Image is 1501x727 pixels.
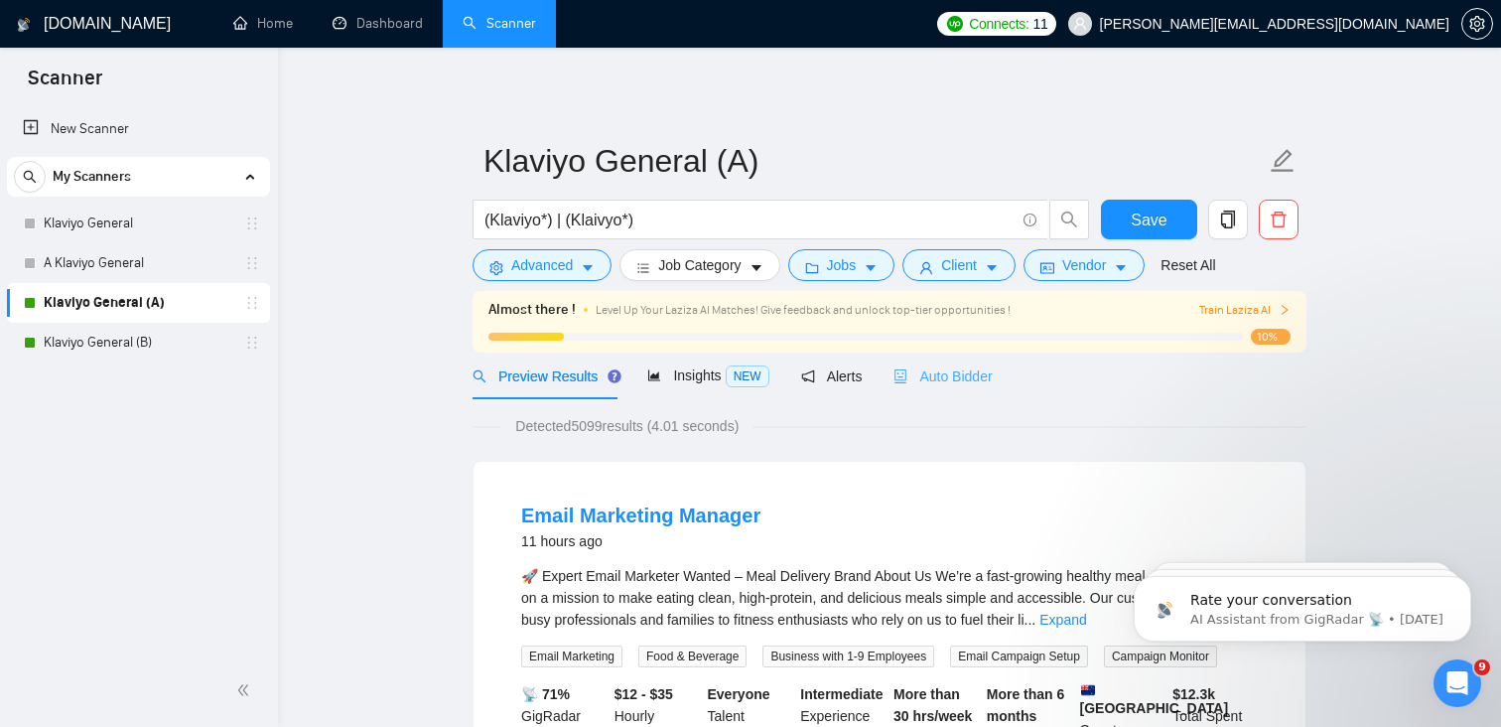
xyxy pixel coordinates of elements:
span: setting [489,260,503,275]
span: robot [893,369,907,383]
div: 🔠 GigRadar Search Syntax: Query Operators for Optimized Job Searches [41,488,333,529]
button: copy [1208,200,1248,239]
span: Preview Results [473,368,615,384]
img: logo [40,38,71,70]
button: folderJobscaret-down [788,249,895,281]
button: delete [1259,200,1298,239]
span: holder [244,295,260,311]
a: setting [1461,16,1493,32]
li: My Scanners [7,157,270,363]
span: Insights [647,367,768,383]
a: Email Marketing Manager [521,505,760,526]
span: Email Campaign Setup [950,646,1088,667]
span: 11 [1033,13,1048,35]
span: Food & Beverage [638,646,747,667]
b: [GEOGRAPHIC_DATA] [1080,683,1229,716]
span: bars [636,260,650,275]
div: Tooltip anchor [606,367,623,385]
span: 10% [1251,329,1291,345]
b: Everyone [708,686,770,702]
a: Klaviyo General [44,204,232,243]
span: holder [244,255,260,271]
span: holder [244,335,260,351]
div: ✅ How To: Connect your agency to [DOMAIN_NAME] [41,430,333,472]
iframe: To enrich screen reader interactions, please activate Accessibility in Grammarly extension settings [1433,659,1481,707]
b: More than 6 months [987,686,1065,724]
span: Job Category [658,254,741,276]
p: Hi [PERSON_NAME][EMAIL_ADDRESS][DOMAIN_NAME] 👋 [40,141,357,242]
span: user [1073,17,1087,31]
li: New Scanner [7,109,270,149]
a: A Klaviyo General [44,243,232,283]
span: Home [44,594,88,608]
input: Scanner name... [483,136,1266,186]
button: Help [265,544,397,624]
img: upwork-logo.png [947,16,963,32]
div: Ask a question [20,301,377,356]
button: Search for help [29,374,368,414]
span: Auto Bidder [893,368,992,384]
iframe: Intercom notifications message [1104,534,1501,673]
span: info-circle [1023,214,1036,226]
span: copy [1209,211,1247,228]
b: Intermediate [800,686,883,702]
a: New Scanner [23,109,254,149]
span: search [473,369,486,383]
button: search [14,161,46,193]
div: Close [341,32,377,68]
span: Save [1131,208,1166,232]
span: Detected 5099 results (4.01 seconds) [501,415,752,437]
a: homeHome [233,15,293,32]
span: Scanner [12,64,118,105]
span: edit [1270,148,1296,174]
button: settingAdvancedcaret-down [473,249,612,281]
span: Search for help [41,384,161,405]
span: user [919,260,933,275]
b: $12 - $35 [614,686,673,702]
span: caret-down [581,260,595,275]
span: Help [315,594,346,608]
button: setting [1461,8,1493,40]
div: Ask a question [41,318,333,339]
span: caret-down [1114,260,1128,275]
b: 📡 71% [521,686,570,702]
p: How can we help? [40,242,357,276]
span: area-chart [647,368,661,382]
div: 🔠 GigRadar Search Syntax: Query Operators for Optimized Job Searches [29,480,368,537]
span: caret-down [985,260,999,275]
span: Alerts [801,368,863,384]
button: barsJob Categorycaret-down [619,249,779,281]
span: ... [1024,612,1036,628]
button: userClientcaret-down [902,249,1016,281]
span: notification [801,369,815,383]
span: folder [805,260,819,275]
span: Connects: [969,13,1028,35]
img: Profile image for Nazar [288,32,328,72]
span: double-left [236,680,256,700]
span: Business with 1-9 Employees [762,646,934,667]
span: setting [1462,16,1492,32]
span: Train Laziza AI [1199,301,1291,320]
span: NEW [726,365,769,387]
img: 🇳🇿 [1081,683,1095,697]
button: search [1049,200,1089,239]
span: Level Up Your Laziza AI Matches! Give feedback and unlock top-tier opportunities ! [596,303,1011,317]
span: Vendor [1062,254,1106,276]
span: search [1050,211,1088,228]
span: search [15,170,45,184]
span: right [1279,304,1291,316]
button: idcardVendorcaret-down [1023,249,1145,281]
div: ✅ How To: Connect your agency to [DOMAIN_NAME] [29,422,368,480]
span: My Scanners [53,157,131,197]
span: caret-down [864,260,878,275]
span: delete [1260,211,1297,228]
a: dashboardDashboard [333,15,423,32]
span: Messages [165,594,233,608]
input: Search Freelance Jobs... [484,208,1015,232]
div: 🚀 Expert Email Marketer Wanted – Meal Delivery Brand About Us We’re a fast-growing healthy meal d... [521,565,1258,631]
span: idcard [1040,260,1054,275]
a: Klaviyo General (A) [44,283,232,323]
